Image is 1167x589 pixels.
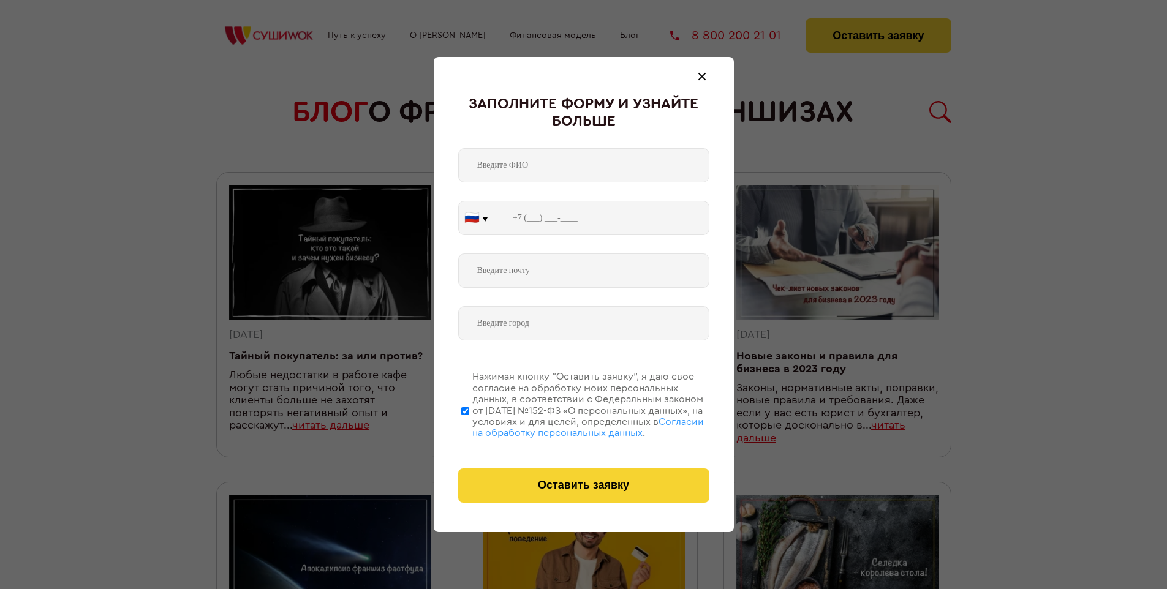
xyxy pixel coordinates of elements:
input: Введите почту [458,253,709,288]
div: Нажимая кнопку “Оставить заявку”, я даю свое согласие на обработку моих персональных данных, в со... [472,371,709,438]
input: +7 (___) ___-____ [494,201,709,235]
div: Заполните форму и узнайте больше [458,96,709,130]
button: Оставить заявку [458,468,709,503]
span: Согласии на обработку персональных данных [472,417,704,438]
button: 🇷🇺 [459,201,494,234]
input: Введите ФИО [458,148,709,182]
input: Введите город [458,306,709,340]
